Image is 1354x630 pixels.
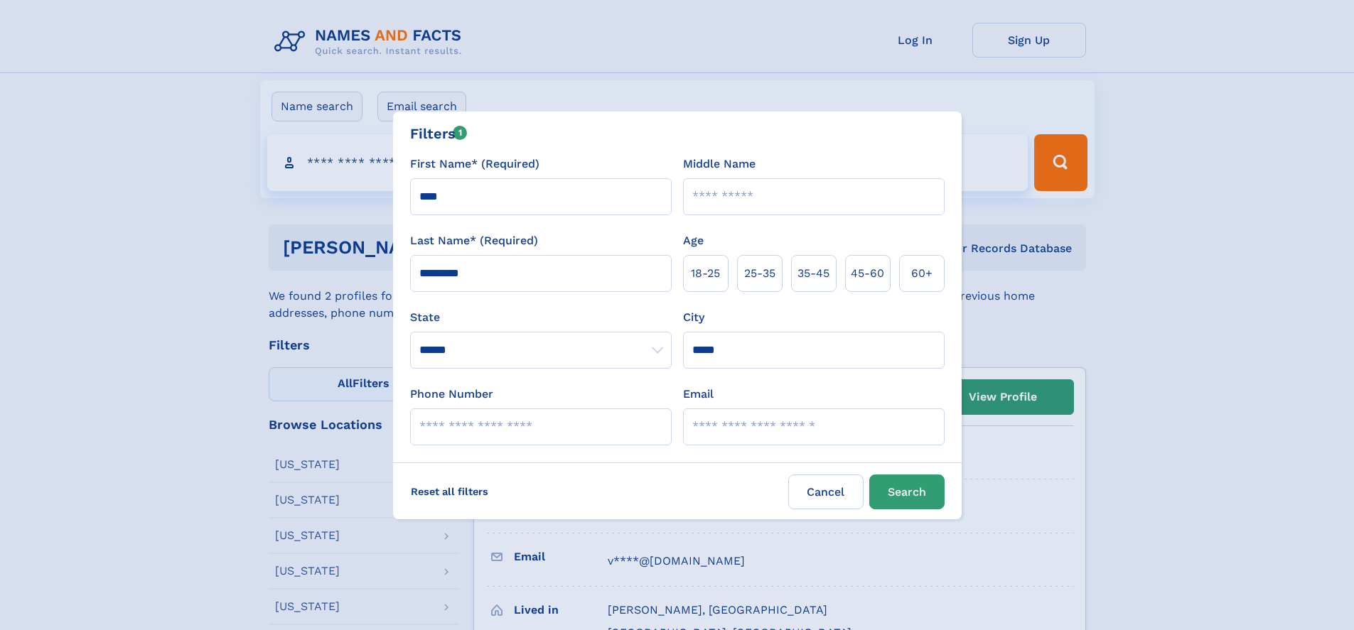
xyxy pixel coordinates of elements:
label: Email [683,386,714,403]
button: Search [869,474,945,509]
span: 18‑25 [691,265,720,282]
label: Last Name* (Required) [410,232,538,249]
span: 25‑35 [744,265,775,282]
span: 45‑60 [851,265,884,282]
label: Reset all filters [402,474,498,509]
label: City [683,309,704,326]
label: Middle Name [683,156,756,173]
span: 35‑45 [797,265,829,282]
span: 60+ [911,265,933,282]
label: Phone Number [410,386,493,403]
label: First Name* (Required) [410,156,539,173]
label: Cancel [788,474,864,509]
div: Filters [410,123,468,144]
label: State [410,309,672,326]
label: Age [683,232,704,249]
